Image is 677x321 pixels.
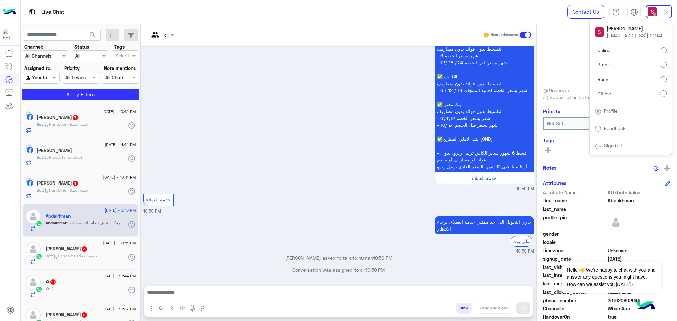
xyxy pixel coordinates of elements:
img: add [664,165,670,171]
input: Busy [661,76,667,82]
img: picture [26,144,32,150]
span: : Handover خدمة العملاء [43,188,88,193]
span: Hello!👋 We're happy to chat with you and answer any questions you might have. How can we assist y... [562,262,661,293]
span: Attribute Value [608,189,671,196]
h5: Abdalrhman [46,213,71,219]
span: Break [597,61,610,68]
span: Busy [597,76,608,83]
span: : Handover خدمة العملاء [43,122,88,127]
span: HandoverOn [543,313,606,320]
h6: Notes [543,165,557,171]
span: ChannelId [543,305,606,312]
span: 6 [82,312,87,318]
span: خدمة العملاء [472,175,497,181]
span: last_interaction [543,272,606,279]
img: userImage [595,27,604,37]
img: create order [180,305,185,311]
a: Sign Out [604,143,622,148]
span: true [608,313,671,320]
img: defaultAdmin.png [26,275,41,290]
button: select flow [156,303,167,313]
span: Bot [46,253,52,258]
img: defaultAdmin.png [26,209,41,224]
img: defaultAdmin.png [608,214,624,231]
h6: Priority [543,108,560,114]
img: WhatsApp [36,220,42,227]
span: 201020902646 [608,297,671,304]
img: send message [520,305,527,311]
span: [DATE] - 1:44 PM [105,142,136,148]
span: Subscription Date : [DATE] [550,94,607,101]
button: Send and close [477,303,511,314]
span: خدمة العملاء [146,197,171,202]
span: : Handover خدمة العملاء [52,253,97,258]
span: last_clicked_button [543,289,606,296]
button: create order [178,303,188,313]
span: ⁦✿⁠ [46,286,49,291]
img: tab [612,8,620,16]
span: 9 [73,181,78,186]
input: Break [661,62,667,68]
img: tab [595,125,601,132]
label: Status [74,43,89,50]
span: [DATE] - 2:16 PM [105,207,136,213]
span: 7 [73,115,78,120]
button: search [85,29,101,43]
p: Live Chat [41,8,64,17]
button: Drop [456,303,472,314]
h5: ⁦✿⁠ [46,279,56,285]
h5: Mohamed Abd Eljawad [46,246,88,252]
button: Apply Filters [22,89,139,100]
span: [PERSON_NAME] [607,25,666,32]
span: [EMAIL_ADDRESS][DOMAIN_NAME] [607,32,666,39]
a: tab [609,5,622,19]
img: tab [595,108,601,115]
span: ؟ [49,286,53,291]
img: tab [28,8,36,16]
span: timezone [543,247,606,254]
img: Facebook [27,180,33,186]
span: Abdalrhman [608,197,671,204]
span: Abdalrhman [46,220,67,225]
img: Trigger scenario [169,305,175,311]
span: last_name [543,206,606,213]
span: [DATE] - 10:42 PM [102,109,136,115]
p: [PERSON_NAME] asked to talk to human [143,254,534,261]
img: send attachment [147,304,155,312]
span: [DATE] - 10:37 PM [102,306,136,312]
span: first_name [543,197,606,204]
a: Feedback [604,125,626,131]
a: Contact Us [567,5,604,19]
h5: Emad Adel [37,180,79,186]
img: WhatsApp [36,286,42,293]
span: last_visited_flow [543,264,606,270]
span: 10:50 PM [516,248,534,255]
img: userImage [648,7,657,16]
h5: Mina Magdy [37,148,72,153]
span: phone_number [543,297,606,304]
span: Unknown [543,87,569,94]
label: Assigned to: [24,65,52,72]
span: Bot [37,122,43,127]
h6: Attributes [543,180,567,186]
img: picture [26,111,32,117]
span: 16 [50,279,56,285]
span: [DATE] - 10:44 PM [102,273,136,279]
img: select flow [158,305,164,311]
input: Online [661,47,667,53]
h6: Tags [543,137,670,143]
h5: ضياء العشماوى [46,312,88,318]
span: 10:50 PM [365,267,385,273]
a: Profile [604,108,617,114]
h5: Elshimaa Abd Elnaser [37,115,79,120]
span: : Products handover [43,155,84,160]
span: Bot [37,155,43,160]
img: make a call [199,306,204,311]
div: الرجوع الى بوت [511,236,532,246]
img: picture [26,177,32,183]
small: Human Handover [491,32,518,38]
span: Online [597,47,610,54]
span: 2 [608,305,671,312]
span: ممكن اعرف نظام التقسيط ايه [67,220,120,225]
span: search [89,31,97,39]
